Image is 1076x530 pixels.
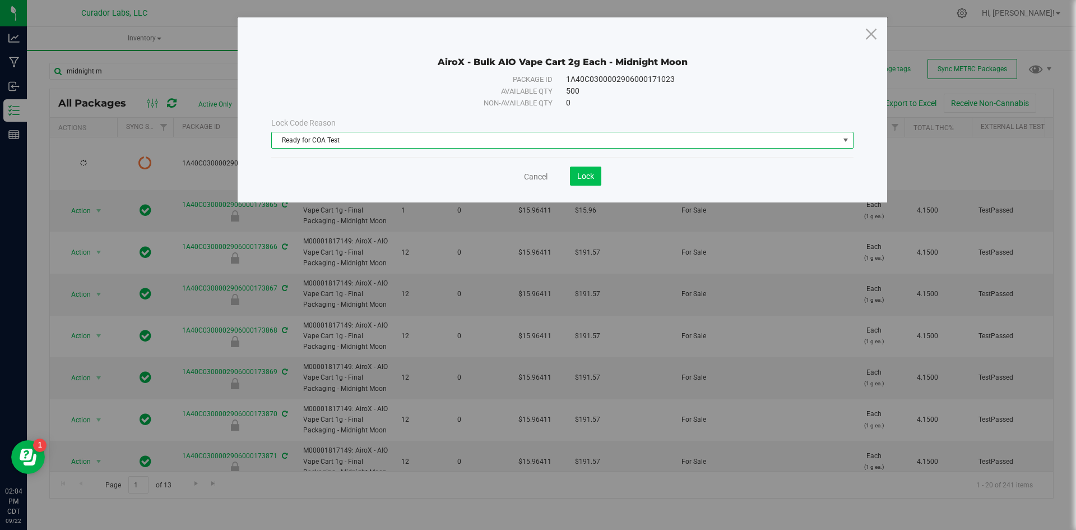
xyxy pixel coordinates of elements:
[570,167,601,186] button: Lock
[566,73,828,85] div: 1A40C0300002906000171023
[296,86,553,97] div: Available qty
[11,440,45,474] iframe: Resource center
[272,132,839,148] span: Ready for COA Test
[566,97,828,109] div: 0
[296,74,553,85] div: Package ID
[524,171,548,182] a: Cancel
[839,132,853,148] span: select
[271,40,854,68] div: AiroX - Bulk AIO Vape Cart 2g Each - Midnight Moon
[271,118,336,127] span: Lock Code Reason
[577,172,594,181] span: Lock
[296,98,553,109] div: Non-available qty
[566,85,828,97] div: 500
[33,439,47,452] iframe: Resource center unread badge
